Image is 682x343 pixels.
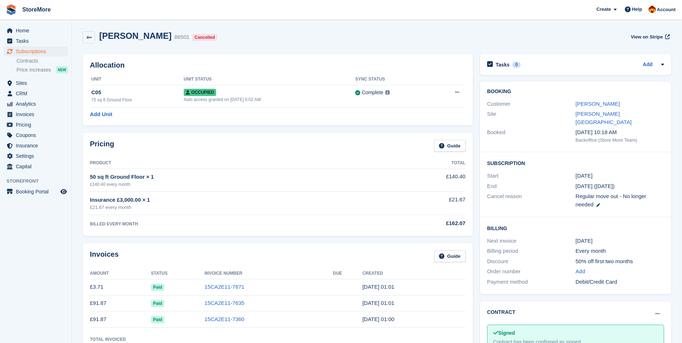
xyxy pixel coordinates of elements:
div: 86501 [174,33,189,41]
span: View on Stripe [631,33,663,41]
span: Capital [16,161,59,171]
div: C05 [91,88,184,97]
time: 2025-06-28 00:00:57 UTC [362,316,394,322]
a: [PERSON_NAME][GEOGRAPHIC_DATA] [576,111,632,125]
div: 75 sq ft Ground Floor [91,97,184,103]
time: 2025-07-28 00:01:19 UTC [362,300,394,306]
a: Guide [434,250,466,262]
a: Price increases NEW [17,66,68,74]
div: Order number [487,267,576,276]
h2: Booking [487,89,664,95]
a: menu [4,88,68,99]
div: Booked [487,128,576,143]
a: menu [4,46,68,56]
span: Tasks [16,36,59,46]
span: Price increases [17,67,51,73]
h2: Billing [487,224,664,232]
span: Invoices [16,109,59,119]
div: Debit/Credit Card [576,278,664,286]
a: menu [4,151,68,161]
h2: Invoices [90,250,119,262]
div: Signed [493,329,658,337]
div: NEW [56,66,68,73]
div: Site [487,110,576,126]
span: Coupons [16,130,59,140]
span: CRM [16,88,59,99]
div: Cancelled [192,34,217,41]
td: £91.87 [90,295,151,311]
a: 15CA2E11-7871 [205,284,244,290]
h2: [PERSON_NAME] [99,31,171,41]
div: Every month [576,247,664,255]
span: Create [596,6,611,13]
td: £21.67 [378,192,466,215]
div: Start [487,172,576,180]
div: 50 sq ft Ground Floor × 1 [90,173,378,181]
a: 15CA2E11-7360 [205,316,244,322]
a: menu [4,26,68,36]
a: [PERSON_NAME] [576,101,620,107]
span: Home [16,26,59,36]
h2: Allocation [90,61,466,69]
th: Due [333,268,362,279]
span: Paid [151,316,164,323]
img: Store More Team [649,6,656,13]
h2: Pricing [90,140,114,152]
th: Unit Status [184,74,355,85]
div: Customer [487,100,576,108]
span: Regular move out - No longer needed [576,193,646,207]
span: Help [632,6,642,13]
div: 0 [512,61,521,68]
span: Pricing [16,120,59,130]
span: Settings [16,151,59,161]
div: Next invoice [487,237,576,245]
a: Contracts [17,58,68,64]
div: Insurance £3,000.00 × 1 [90,196,378,204]
td: £91.87 [90,311,151,328]
time: 2025-06-28 00:00:00 UTC [576,172,592,180]
td: £140.40 [378,169,466,191]
div: Billing period [487,247,576,255]
span: Occupied [184,89,216,96]
h2: Tasks [496,61,510,68]
a: Preview store [59,187,68,196]
th: Unit [90,74,184,85]
th: Total [378,157,466,169]
a: menu [4,109,68,119]
th: Product [90,157,378,169]
a: Add [643,61,653,69]
div: Total Invoiced [90,336,126,343]
img: icon-info-grey-7440780725fd019a000dd9b08b2336e03edf1995a4989e88bcd33f0948082b44.svg [385,90,390,95]
div: £140.40 every month [90,181,378,188]
a: menu [4,161,68,171]
a: menu [4,36,68,46]
div: Auto access granted on [DATE] 6:02 AM [184,96,355,103]
span: Storefront [6,178,72,185]
th: Invoice Number [205,268,333,279]
td: £3.71 [90,279,151,295]
span: Account [657,6,676,13]
div: £21.67 every month [90,204,378,211]
span: Sites [16,78,59,88]
span: Booking Portal [16,187,59,197]
th: Sync Status [355,74,432,85]
div: Cancel reason [487,192,576,209]
th: Created [362,268,466,279]
div: 50% off first two months [576,257,664,266]
h2: Subscription [487,159,664,166]
a: menu [4,141,68,151]
h2: Contract [487,308,516,316]
div: BILLED EVERY MONTH [90,221,378,227]
a: View on Stripe [628,31,671,43]
img: stora-icon-8386f47178a22dfd0bd8f6a31ec36ba5ce8667c1dd55bd0f319d3a0aa187defe.svg [6,4,17,15]
th: Status [151,268,205,279]
div: [DATE] [576,237,664,245]
a: StoreMore [19,4,54,15]
div: Discount [487,257,576,266]
span: Insurance [16,141,59,151]
div: Backoffice (Store More Team) [576,137,664,144]
a: 15CA2E11-7635 [205,300,244,306]
time: 2025-08-28 00:01:12 UTC [362,284,394,290]
a: Guide [434,140,466,152]
div: Payment method [487,278,576,286]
